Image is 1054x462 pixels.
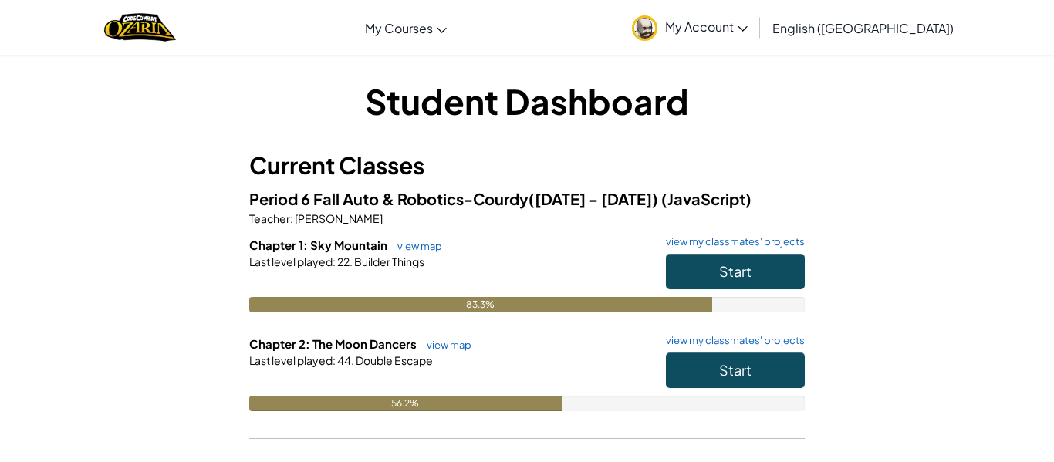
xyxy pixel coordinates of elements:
[772,20,954,36] span: English ([GEOGRAPHIC_DATA])
[719,262,752,280] span: Start
[249,297,712,312] div: 83.3%
[357,7,454,49] a: My Courses
[353,255,424,268] span: Builder Things
[666,254,805,289] button: Start
[104,12,176,43] img: Home
[249,396,562,411] div: 56.2%
[249,336,419,351] span: Chapter 2: The Moon Dancers
[249,211,290,225] span: Teacher
[249,189,661,208] span: Period 6 Fall Auto & Robotics-Courdy([DATE] - [DATE])
[354,353,433,367] span: Double Escape
[666,352,805,388] button: Start
[665,19,748,35] span: My Account
[336,255,353,268] span: 22.
[658,336,805,346] a: view my classmates' projects
[336,353,354,367] span: 44.
[661,189,752,208] span: (JavaScript)
[290,211,293,225] span: :
[249,77,805,125] h1: Student Dashboard
[390,240,442,252] a: view map
[365,20,433,36] span: My Courses
[249,353,333,367] span: Last level played
[658,237,805,247] a: view my classmates' projects
[765,7,961,49] a: English ([GEOGRAPHIC_DATA])
[719,361,752,379] span: Start
[293,211,383,225] span: [PERSON_NAME]
[624,3,755,52] a: My Account
[249,148,805,183] h3: Current Classes
[249,255,333,268] span: Last level played
[104,12,176,43] a: Ozaria by CodeCombat logo
[419,339,471,351] a: view map
[333,255,336,268] span: :
[333,353,336,367] span: :
[632,15,657,41] img: avatar
[249,238,390,252] span: Chapter 1: Sky Mountain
